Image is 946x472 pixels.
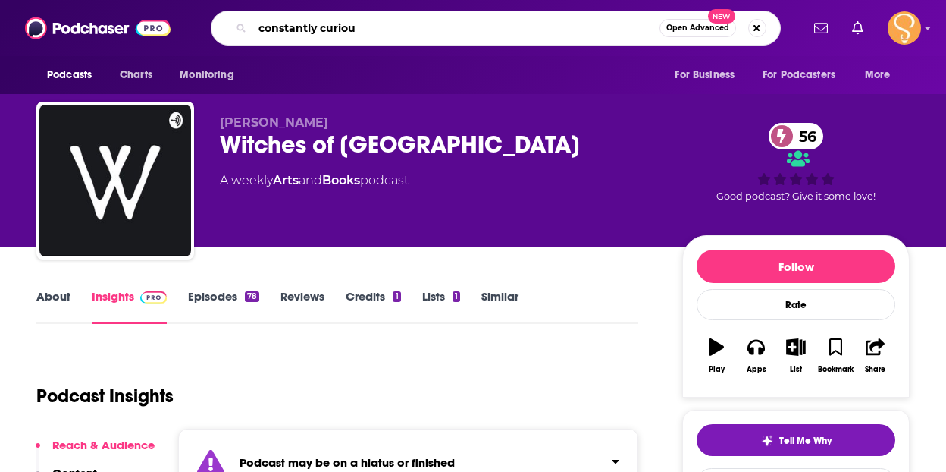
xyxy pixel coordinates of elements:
[846,15,869,41] a: Show notifications dropdown
[25,14,171,42] img: Podchaser - Follow, Share and Rate Podcasts
[682,115,910,209] div: 56Good podcast? Give it some love!
[818,365,854,374] div: Bookmark
[664,61,753,90] button: open menu
[736,329,775,383] button: Apps
[120,65,152,86] span: Charts
[422,289,460,324] a: Lists1
[220,115,328,130] span: [PERSON_NAME]
[697,329,736,383] button: Play
[273,173,299,187] a: Arts
[790,365,802,374] div: List
[180,65,233,86] span: Monitoring
[280,289,324,324] a: Reviews
[776,329,816,383] button: List
[854,61,910,90] button: open menu
[47,65,92,86] span: Podcasts
[245,291,259,302] div: 78
[808,15,834,41] a: Show notifications dropdown
[393,291,400,302] div: 1
[36,289,70,324] a: About
[169,61,253,90] button: open menu
[240,455,455,470] strong: Podcast may be on a hiatus or finished
[865,365,885,374] div: Share
[346,289,400,324] a: Credits1
[697,424,895,456] button: tell me why sparkleTell Me Why
[716,190,876,202] span: Good podcast? Give it some love!
[299,173,322,187] span: and
[747,365,766,374] div: Apps
[252,16,659,40] input: Search podcasts, credits, & more...
[140,291,167,304] img: Podchaser Pro
[666,24,729,32] span: Open Advanced
[888,11,921,45] span: Logged in as RebeccaAtkinson
[763,65,835,86] span: For Podcasters
[708,9,735,24] span: New
[697,289,895,320] div: Rate
[697,250,895,283] button: Follow
[659,19,736,37] button: Open AdvancedNew
[36,61,111,90] button: open menu
[110,61,161,90] a: Charts
[481,289,518,324] a: Similar
[322,173,360,187] a: Books
[36,438,155,466] button: Reach & Audience
[52,438,155,452] p: Reach & Audience
[709,365,725,374] div: Play
[39,105,191,256] img: Witches of Scotland
[865,65,891,86] span: More
[888,11,921,45] button: Show profile menu
[753,61,857,90] button: open menu
[816,329,855,383] button: Bookmark
[779,435,832,447] span: Tell Me Why
[761,435,773,447] img: tell me why sparkle
[211,11,781,46] div: Search podcasts, credits, & more...
[220,171,409,190] div: A weekly podcast
[92,289,167,324] a: InsightsPodchaser Pro
[453,291,460,302] div: 1
[36,385,174,407] h1: Podcast Insights
[188,289,259,324] a: Episodes78
[675,65,735,86] span: For Business
[888,11,921,45] img: User Profile
[856,329,895,383] button: Share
